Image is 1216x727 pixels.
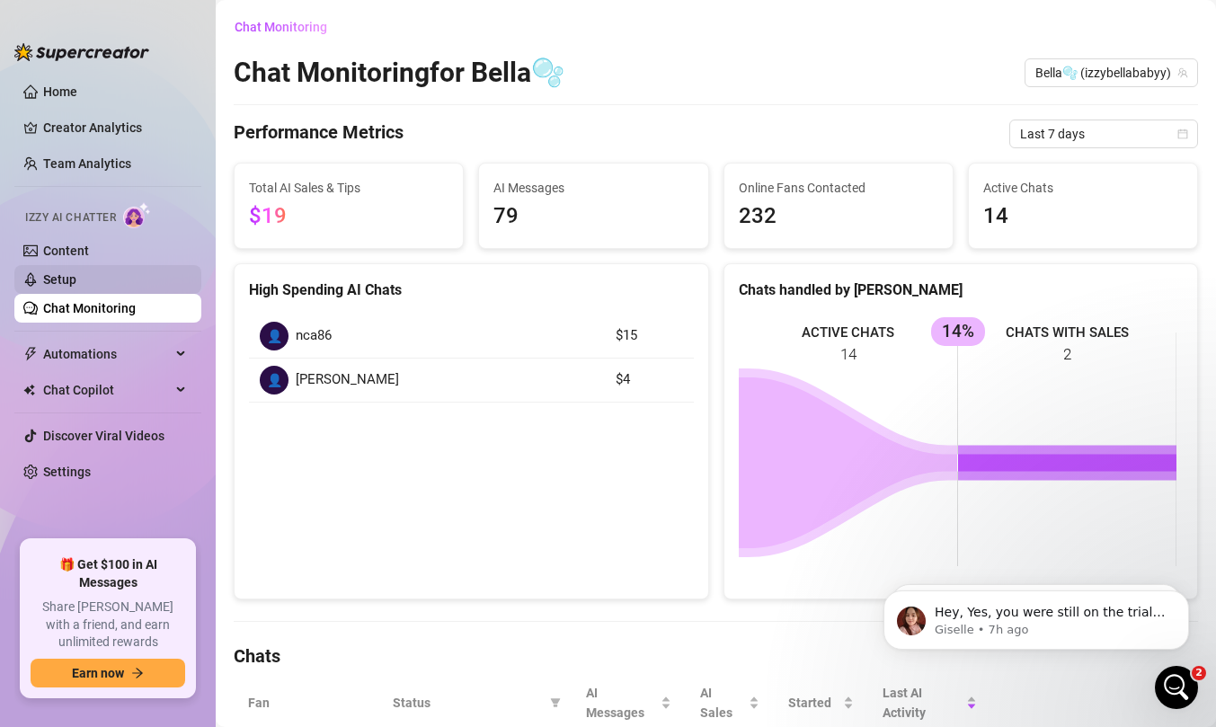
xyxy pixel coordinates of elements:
[739,279,1184,301] div: Chats handled by [PERSON_NAME]
[25,209,116,226] span: Izzy AI Chatter
[14,350,345,588] div: Giselle says…
[14,350,295,548] div: Hey,Yes, you were still on the trial, but it looks like a payment was made and your subscription ...
[546,689,564,716] span: filter
[1035,59,1187,86] span: Bella🫧 (izzybellababyy)
[1177,129,1188,139] span: calendar
[31,659,185,687] button: Earn nowarrow-right
[43,84,77,99] a: Home
[65,183,345,258] div: if you could help me with that, it would be perfectSent only 54 AI messages
[550,697,561,708] span: filter
[983,178,1183,198] span: Active Chats
[260,366,288,395] div: 👤
[616,325,683,347] article: $15
[249,178,448,198] span: Total AI Sales & Tips
[234,13,342,41] button: Chat Monitoring
[235,20,327,34] span: Chat Monitoring
[249,203,287,228] span: $19
[308,581,337,610] button: Send a message…
[87,9,135,22] h1: Giselle
[315,7,348,40] div: Close
[79,194,331,247] div: if you could help me with that, it would be perfect Sent only 54 AI messages
[43,429,164,443] a: Discover Viral Videos
[23,347,38,361] span: thunderbolt
[739,178,938,198] span: Online Fans Contacted
[28,589,42,603] button: Emoji picker
[31,556,185,591] span: 🎁 Get $100 in AI Messages
[72,666,124,680] span: Earn now
[260,322,288,350] div: 👤
[1177,67,1188,78] span: team
[983,199,1183,234] span: 14
[43,244,89,258] a: Content
[700,683,745,723] span: AI Sales
[87,22,167,40] p: Active 5h ago
[234,120,404,148] h4: Performance Metrics
[310,272,345,312] div: ?
[43,272,76,287] a: Setup
[14,183,345,272] div: Fame says…
[1155,666,1198,709] iframe: Intercom live chat
[114,589,129,603] button: Start recording
[65,108,345,182] div: isn't the trial made to test the bot?i've started like 1-[DATE] and didn't even understood if it'...
[296,325,332,347] span: nca86
[14,326,345,350] div: [DATE]
[14,108,345,184] div: Fame says…
[14,43,149,61] img: logo-BBDzfeDw.svg
[12,7,46,41] button: go back
[493,199,693,234] span: 79
[123,202,151,228] img: AI Chatter
[1192,666,1206,680] span: 2
[1020,120,1187,147] span: Last 7 days
[43,301,136,315] a: Chat Monitoring
[739,199,938,234] span: 232
[249,279,694,301] div: High Spending AI Chats
[296,369,399,391] span: [PERSON_NAME]
[43,156,131,171] a: Team Analytics
[281,7,315,41] button: Home
[616,369,683,391] article: $4
[43,113,187,142] a: Creator Analytics
[324,283,331,301] div: ?
[234,643,1198,669] h4: Chats
[43,340,171,368] span: Automations
[57,589,71,603] button: Gif picker
[85,589,100,603] button: Upload attachment
[586,683,657,723] span: AI Messages
[493,178,693,198] span: AI Messages
[15,551,344,581] textarea: Message…
[29,361,280,379] div: Hey,
[131,667,144,679] span: arrow-right
[51,10,80,39] img: Profile image for Giselle
[393,693,543,713] span: Status
[234,56,564,90] h2: Chat Monitoring for Bella🫧
[788,693,839,713] span: Started
[14,272,345,326] div: Fame says…
[31,598,185,652] span: Share [PERSON_NAME] with a friend, and earn unlimited rewards
[29,378,280,431] div: Yes, you were still on the trial, but it looks like a payment was made and your subscription is n...
[29,431,280,537] div: If you'd like, I can add the remaining trial days to your current subscription — not sure if that...
[883,683,963,723] span: Last AI Activity
[23,384,35,396] img: Chat Copilot
[43,465,91,479] a: Settings
[857,553,1216,678] iframe: Intercom notifications message
[79,119,331,172] div: isn't the trial made to test the bot? i've started like 1-[DATE] and didn't even understood if it...
[43,376,171,404] span: Chat Copilot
